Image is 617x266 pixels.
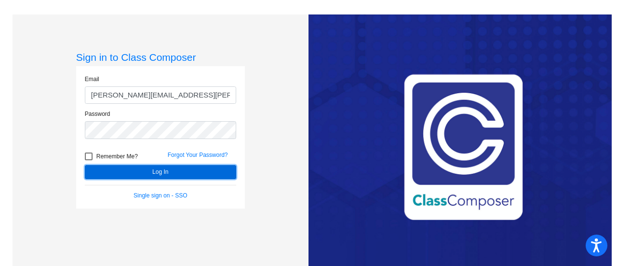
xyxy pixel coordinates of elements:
a: Forgot Your Password? [168,152,228,158]
h3: Sign in to Class Composer [76,51,245,63]
label: Email [85,75,99,84]
a: Single sign on - SSO [134,192,187,199]
label: Password [85,110,110,118]
button: Log In [85,165,236,179]
span: Remember Me? [96,151,138,162]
